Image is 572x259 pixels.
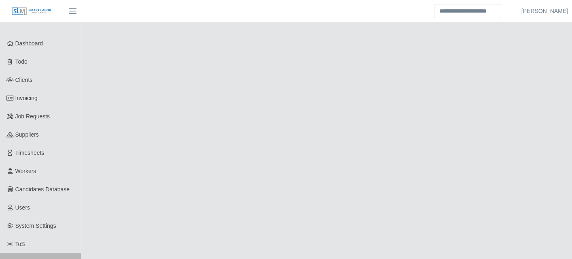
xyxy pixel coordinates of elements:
span: Suppliers [15,131,39,138]
a: [PERSON_NAME] [521,7,568,15]
span: Candidates Database [15,186,70,193]
img: SLM Logo [11,7,52,16]
span: Timesheets [15,150,44,156]
span: System Settings [15,223,56,229]
span: Job Requests [15,113,50,120]
span: Dashboard [15,40,43,47]
span: ToS [15,241,25,247]
span: Users [15,204,30,211]
span: Todo [15,58,28,65]
span: Clients [15,77,33,83]
input: Search [434,4,501,18]
span: Invoicing [15,95,38,101]
span: Workers [15,168,36,174]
